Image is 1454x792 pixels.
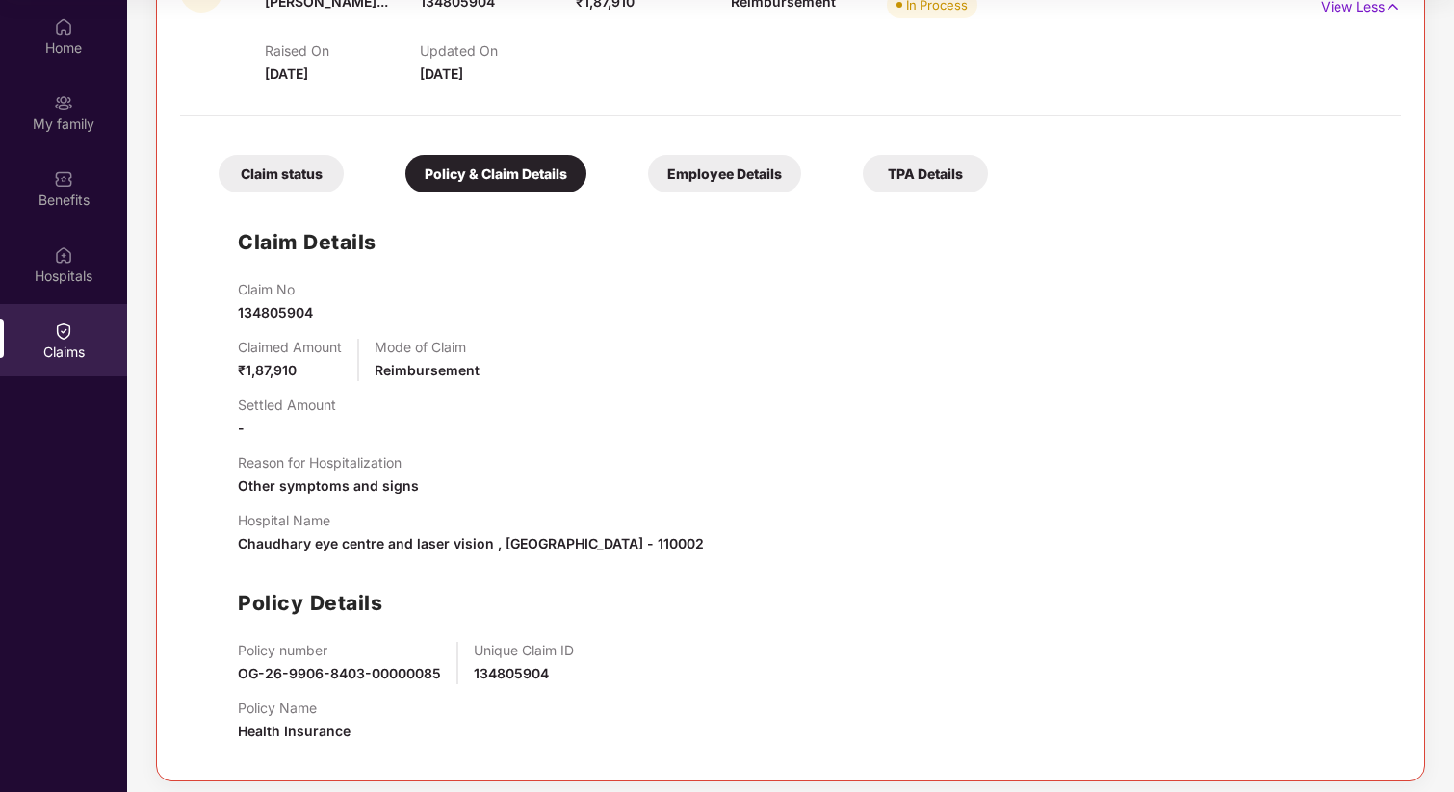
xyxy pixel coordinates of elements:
p: Claim No [238,281,313,297]
div: Policy & Claim Details [405,155,586,192]
div: TPA Details [863,155,988,192]
span: 134805904 [474,665,549,681]
div: Employee Details [648,155,801,192]
p: Unique Claim ID [474,642,574,658]
img: svg+xml;base64,PHN2ZyBpZD0iQmVuZWZpdHMiIHhtbG5zPSJodHRwOi8vd3d3LnczLm9yZy8yMDAwL3N2ZyIgd2lkdGg9Ij... [54,169,73,189]
p: Settled Amount [238,396,336,413]
span: OG-26-9906-8403-00000085 [238,665,441,681]
p: Policy number [238,642,441,658]
p: Reason for Hospitalization [238,454,419,471]
p: Policy Name [238,700,351,716]
span: Chaudhary eye centre and laser vision , [GEOGRAPHIC_DATA] - 110002 [238,535,704,551]
span: [DATE] [420,65,463,82]
h1: Policy Details [238,587,382,619]
p: Claimed Amount [238,339,342,355]
img: svg+xml;base64,PHN2ZyBpZD0iSG9zcGl0YWxzIiB4bWxucz0iaHR0cDovL3d3dy53My5vcmcvMjAwMC9zdmciIHdpZHRoPS... [54,245,73,265]
span: ₹1,87,910 [238,362,297,378]
span: - [238,420,245,436]
span: Health Insurance [238,723,351,739]
img: svg+xml;base64,PHN2ZyBpZD0iSG9tZSIgeG1sbnM9Imh0dHA6Ly93d3cudzMub3JnLzIwMDAvc3ZnIiB3aWR0aD0iMjAiIG... [54,17,73,37]
img: svg+xml;base64,PHN2ZyBpZD0iQ2xhaW0iIHhtbG5zPSJodHRwOi8vd3d3LnczLm9yZy8yMDAwL3N2ZyIgd2lkdGg9IjIwIi... [54,321,73,341]
span: 134805904 [238,304,313,320]
span: [DATE] [265,65,308,82]
div: Claim status [219,155,344,192]
h1: Claim Details [238,226,376,258]
p: Hospital Name [238,512,704,528]
span: Other symptoms and signs [238,477,419,494]
span: Reimbursement [375,362,480,378]
p: Raised On [265,42,420,59]
p: Mode of Claim [375,339,480,355]
p: Updated On [420,42,575,59]
img: svg+xml;base64,PHN2ZyB3aWR0aD0iMjAiIGhlaWdodD0iMjAiIHZpZXdCb3g9IjAgMCAyMCAyMCIgZmlsbD0ibm9uZSIgeG... [54,93,73,113]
